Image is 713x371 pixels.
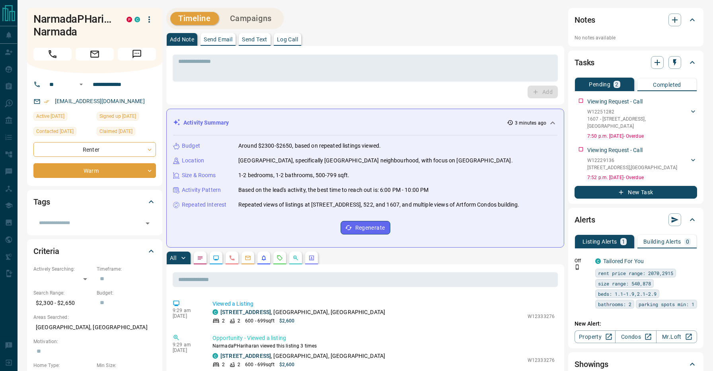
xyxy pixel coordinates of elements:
div: Notes [575,10,697,29]
div: Tags [33,192,156,211]
a: Property [575,330,616,343]
p: , [GEOGRAPHIC_DATA], [GEOGRAPHIC_DATA] [220,308,385,316]
span: Claimed [DATE] [99,127,132,135]
p: Motivation: [33,338,156,345]
span: Message [118,48,156,61]
p: Actively Searching: [33,266,93,273]
p: 0 [686,239,689,244]
p: 1607 - [STREET_ADDRESS] , [GEOGRAPHIC_DATA] [587,115,689,130]
p: [DATE] [173,348,201,353]
p: [DATE] [173,313,201,319]
p: [STREET_ADDRESS] , [GEOGRAPHIC_DATA] [587,164,677,171]
p: 7:52 p.m. [DATE] - Overdue [587,174,697,181]
p: 2 [615,82,618,87]
div: Renter [33,142,156,157]
p: Add Note [170,37,194,42]
span: Signed up [DATE] [99,112,136,120]
p: $2,300 - $2,650 [33,297,93,310]
p: W12229136 [587,157,677,164]
p: Listing Alerts [582,239,617,244]
h2: Tags [33,195,50,208]
p: 3 minutes ago [515,119,546,127]
svg: Opportunities [292,255,299,261]
p: 9:29 am [173,342,201,348]
span: Active [DATE] [36,112,64,120]
div: Tasks [575,53,697,72]
div: condos.ca [212,353,218,359]
h2: Showings [575,358,608,371]
p: 600 - 699 sqft [245,317,274,324]
p: Size & Rooms [182,171,216,180]
p: W12333276 [528,357,555,364]
p: NarmadaPHariharan viewed this listing 3 times [212,342,555,350]
a: [STREET_ADDRESS] [220,353,271,359]
p: Home Type: [33,362,93,369]
p: Activity Summary [183,119,229,127]
svg: Listing Alerts [261,255,267,261]
span: parking spots min: 1 [639,300,694,308]
div: W12229136[STREET_ADDRESS],[GEOGRAPHIC_DATA] [587,155,697,173]
div: W122512821607 - [STREET_ADDRESS],[GEOGRAPHIC_DATA] [587,107,697,131]
p: 2 [238,317,240,324]
a: [STREET_ADDRESS] [220,309,271,315]
div: condos.ca [212,309,218,315]
div: condos.ca [595,258,601,264]
p: Viewing Request - Call [587,146,643,154]
p: W12333276 [528,313,555,320]
span: Call [33,48,72,61]
p: 2 [238,361,240,368]
span: beds: 1.1-1.9,2.1-2.9 [598,290,657,298]
p: Completed [653,82,681,88]
div: Sun Aug 10 2025 [33,112,93,123]
p: Budget: [97,289,156,297]
p: $2,600 [279,317,295,324]
p: 1 [622,239,625,244]
p: Pending [589,82,610,87]
a: Condos [615,330,656,343]
span: Email [76,48,114,61]
p: 1-2 bedrooms, 1-2 bathrooms, 500-799 sqft. [238,171,350,180]
p: Repeated views of listings at [STREET_ADDRESS], 522, and 1607, and multiple views of Artform Cond... [238,201,519,209]
p: Location [182,156,204,165]
svg: Emails [245,255,251,261]
div: Activity Summary3 minutes ago [173,115,557,130]
p: New Alert: [575,320,697,328]
svg: Agent Actions [308,255,315,261]
div: Alerts [575,210,697,229]
div: Sat Jun 21 2025 [97,112,156,123]
p: Viewed a Listing [212,300,555,308]
p: Based on the lead's activity, the best time to reach out is: 6:00 PM - 10:00 PM [238,186,429,194]
h2: Alerts [575,213,595,226]
h2: Criteria [33,245,59,258]
p: No notes available [575,34,697,41]
p: All [170,255,176,261]
p: Min Size: [97,362,156,369]
h2: Notes [575,14,595,26]
div: property.ca [127,17,132,22]
p: Viewing Request - Call [587,98,643,106]
p: $2,600 [279,361,295,368]
p: Activity Pattern [182,186,221,194]
a: Tailored For You [603,258,644,264]
button: Timeline [170,12,219,25]
span: size range: 540,878 [598,279,651,287]
p: Log Call [277,37,298,42]
svg: Requests [277,255,283,261]
span: Contacted [DATE] [36,127,74,135]
svg: Push Notification Only [575,264,580,270]
svg: Email Verified [44,99,49,104]
h2: Tasks [575,56,594,69]
p: Budget [182,142,200,150]
a: [EMAIL_ADDRESS][DOMAIN_NAME] [55,98,145,104]
p: 2 [222,361,225,368]
button: Open [76,80,86,89]
button: Campaigns [222,12,280,25]
p: Off [575,257,590,264]
p: Repeated Interest [182,201,226,209]
div: Criteria [33,242,156,261]
p: , [GEOGRAPHIC_DATA], [GEOGRAPHIC_DATA] [220,352,385,360]
button: New Task [575,186,697,199]
div: condos.ca [134,17,140,22]
p: Search Range: [33,289,93,297]
p: Building Alerts [643,239,681,244]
